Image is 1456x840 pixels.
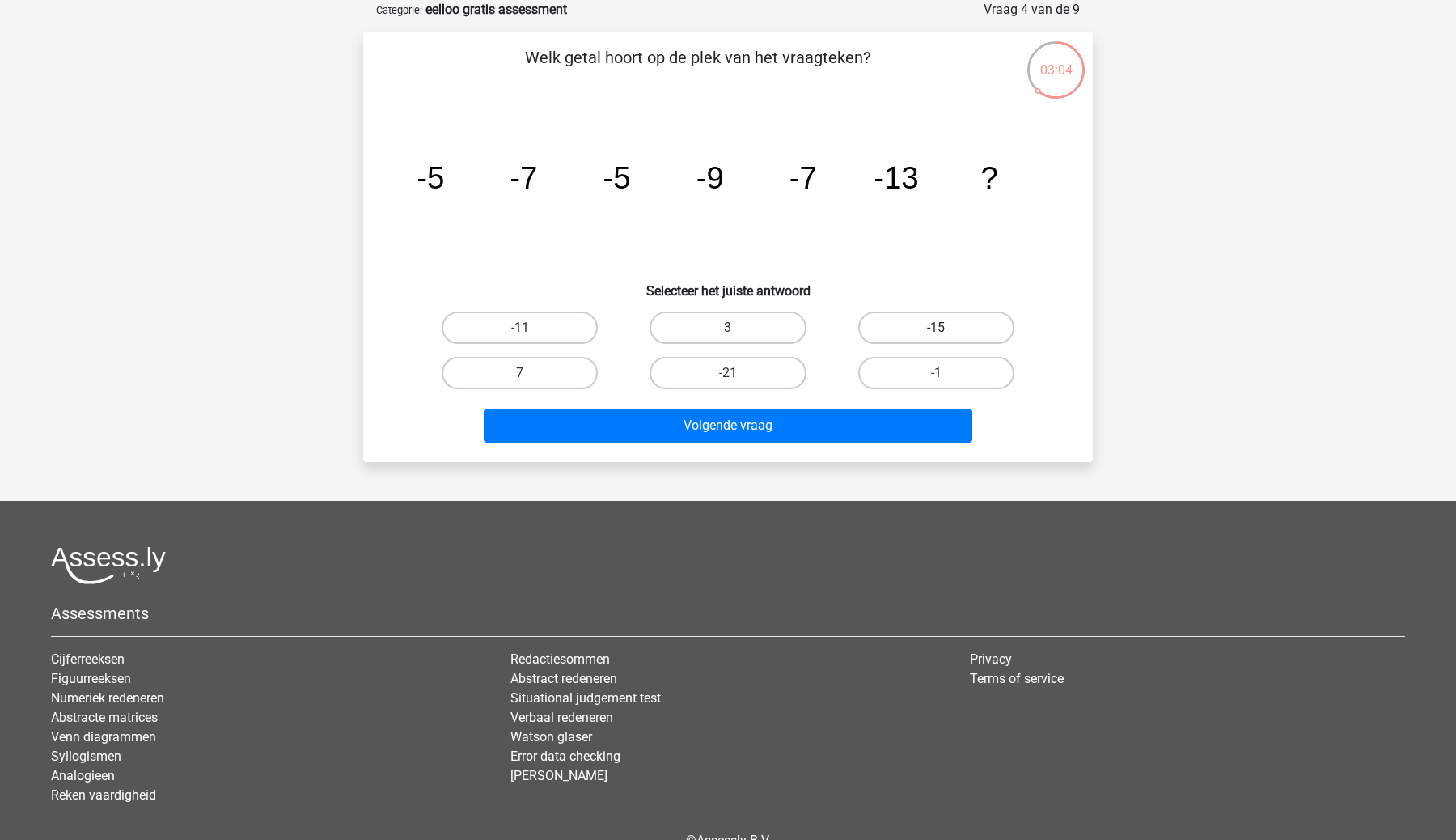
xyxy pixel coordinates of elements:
[510,729,592,745] a: Watson glaser
[51,768,115,783] a: Analogieen
[1026,40,1086,80] div: 03:04
[510,690,661,706] a: Situational judgement test
[970,651,1012,667] a: Privacy
[417,160,444,195] tspan: -5
[874,160,918,195] tspan: -13
[51,604,1405,623] h5: Assessments
[510,160,537,195] tspan: -7
[980,160,997,195] tspan: ?
[650,357,806,389] label: -21
[51,690,164,706] a: Numeriek redeneren
[510,768,607,783] a: [PERSON_NAME]
[389,45,1006,94] p: Welk getal hoort op de plek van het vraagteken?
[425,2,567,17] strong: eelloo gratis assessment
[51,749,121,764] a: Syllogismen
[51,787,156,803] a: Reken vaardigheid
[442,357,598,389] label: 7
[696,160,724,195] tspan: -9
[603,160,630,195] tspan: -5
[484,409,973,443] button: Volgende vraag
[376,4,422,16] small: Categorie:
[51,546,166,584] img: Assessly logo
[510,749,620,764] a: Error data checking
[650,312,806,344] label: 3
[389,270,1067,299] h6: Selecteer het juiste antwoord
[51,729,156,745] a: Venn diagrammen
[510,710,613,725] a: Verbaal redeneren
[858,312,1014,344] label: -15
[510,671,617,686] a: Abstract redeneren
[789,160,817,195] tspan: -7
[51,671,131,686] a: Figuurreeksen
[510,651,610,667] a: Redactiesommen
[51,710,158,725] a: Abstracte matrices
[442,312,598,344] label: -11
[858,357,1014,389] label: -1
[51,651,125,667] a: Cijferreeksen
[970,671,1064,686] a: Terms of service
